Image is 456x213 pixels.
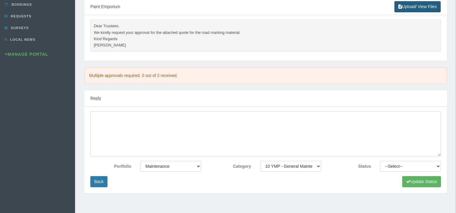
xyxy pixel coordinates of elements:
[9,38,35,41] span: Local News
[206,161,255,170] label: Category
[402,176,441,187] button: Update Status
[84,67,447,84] div: Multiple approvals required. 0 out of 2 received.
[10,3,32,6] span: Bookings
[326,161,376,170] label: Status
[394,1,441,12] a: Upload/ View Files
[84,90,447,107] div: Reply
[90,176,107,187] a: Back
[86,161,136,170] label: Portfolio
[9,14,32,18] span: Requests
[9,26,29,30] span: Surveys
[5,52,48,57] a: Manage Portal
[90,19,441,52] pre: Dear Trustees, We kindly request your approval for the attached quote for the road marking materi...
